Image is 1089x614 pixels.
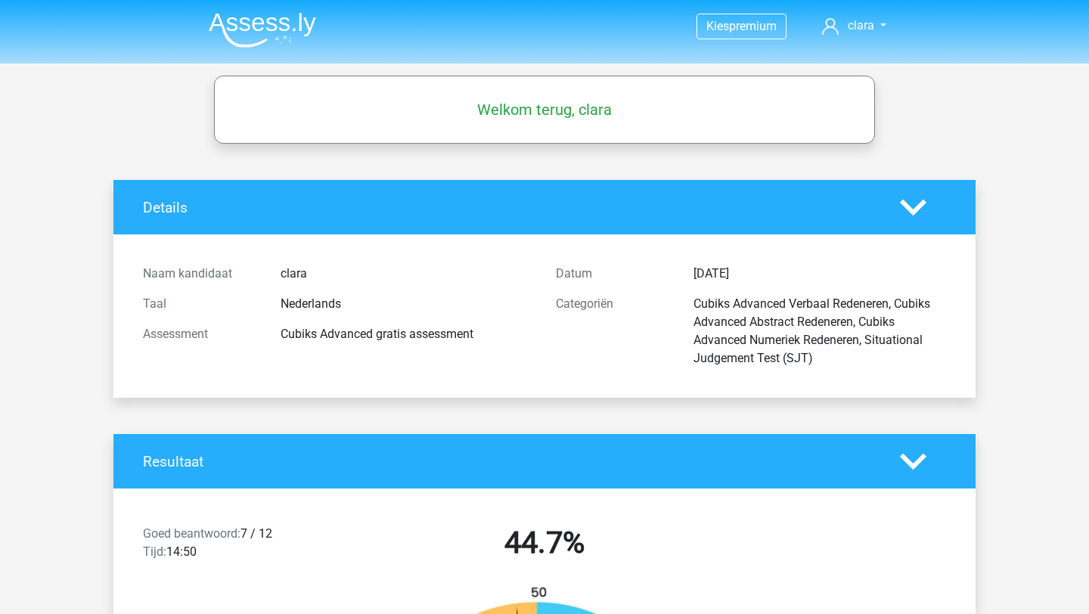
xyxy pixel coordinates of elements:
div: [DATE] [682,265,957,283]
a: clara [816,17,892,35]
span: Goed beantwoord: [143,526,240,541]
div: Cubiks Advanced Verbaal Redeneren, Cubiks Advanced Abstract Redeneren, Cubiks Advanced Numeriek R... [682,295,957,367]
h2: 44.7% [349,525,740,561]
span: premium [729,19,777,33]
h5: Welkom terug, clara [222,101,867,119]
a: Kiespremium [697,16,786,36]
div: clara [269,265,544,283]
h4: Resultaat [143,453,877,470]
div: Nederlands [269,295,544,313]
div: 7 / 12 14:50 [132,525,338,567]
div: Cubiks Advanced gratis assessment [269,325,544,343]
span: Tijd: [143,544,166,559]
span: Kies [706,19,729,33]
h4: Details [143,199,877,216]
div: Assessment [132,325,269,343]
img: Assessly [209,12,316,48]
div: Naam kandidaat [132,265,269,283]
div: Datum [544,265,682,283]
span: clara [848,18,874,33]
div: Categoriën [544,295,682,367]
div: Taal [132,295,269,313]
